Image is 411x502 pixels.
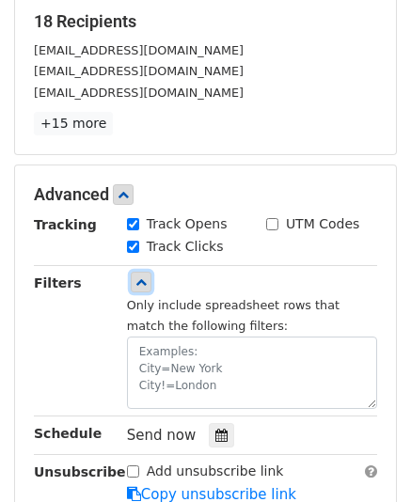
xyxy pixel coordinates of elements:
strong: Tracking [34,217,97,232]
label: Add unsubscribe link [147,462,284,481]
small: [EMAIL_ADDRESS][DOMAIN_NAME] [34,43,244,57]
label: Track Opens [147,214,228,234]
small: [EMAIL_ADDRESS][DOMAIN_NAME] [34,86,244,100]
a: +15 more [34,112,113,135]
h5: Advanced [34,184,377,205]
label: UTM Codes [286,214,359,234]
strong: Schedule [34,426,102,441]
span: Send now [127,427,197,444]
strong: Unsubscribe [34,464,126,479]
label: Track Clicks [147,237,224,257]
h5: 18 Recipients [34,11,377,32]
strong: Filters [34,275,82,290]
iframe: Chat Widget [317,412,411,502]
small: Only include spreadsheet rows that match the following filters: [127,298,340,334]
small: [EMAIL_ADDRESS][DOMAIN_NAME] [34,64,244,78]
